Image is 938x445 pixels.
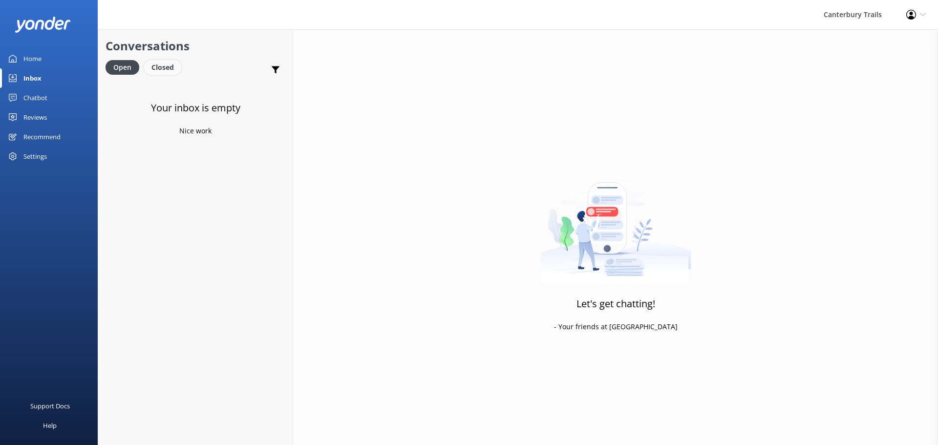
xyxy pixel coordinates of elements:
[179,126,212,136] p: Nice work
[23,68,42,88] div: Inbox
[23,127,61,147] div: Recommend
[144,60,181,75] div: Closed
[30,396,70,416] div: Support Docs
[144,62,186,72] a: Closed
[106,37,285,55] h2: Conversations
[23,88,47,107] div: Chatbot
[23,107,47,127] div: Reviews
[106,60,139,75] div: Open
[106,62,144,72] a: Open
[576,296,655,312] h3: Let's get chatting!
[554,321,678,332] p: - Your friends at [GEOGRAPHIC_DATA]
[23,49,42,68] div: Home
[151,100,240,116] h3: Your inbox is empty
[23,147,47,166] div: Settings
[15,17,71,33] img: yonder-white-logo.png
[540,162,691,284] img: artwork of a man stealing a conversation from at giant smartphone
[43,416,57,435] div: Help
